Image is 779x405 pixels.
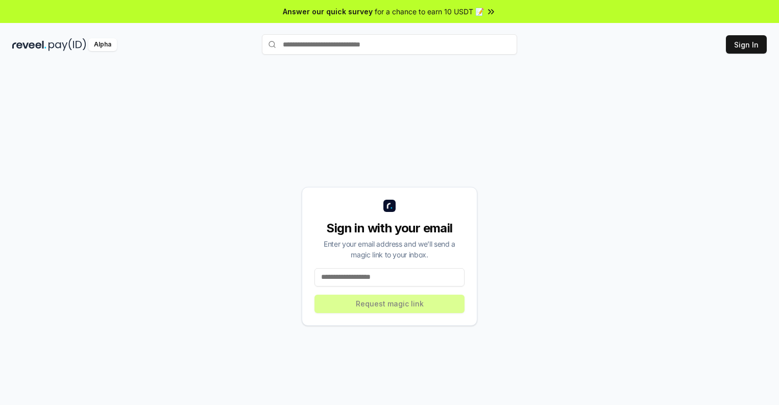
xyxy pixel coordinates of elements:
[283,6,373,17] span: Answer our quick survey
[88,38,117,51] div: Alpha
[314,239,465,260] div: Enter your email address and we’ll send a magic link to your inbox.
[48,38,86,51] img: pay_id
[383,200,396,212] img: logo_small
[726,35,767,54] button: Sign In
[12,38,46,51] img: reveel_dark
[375,6,484,17] span: for a chance to earn 10 USDT 📝
[314,220,465,236] div: Sign in with your email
